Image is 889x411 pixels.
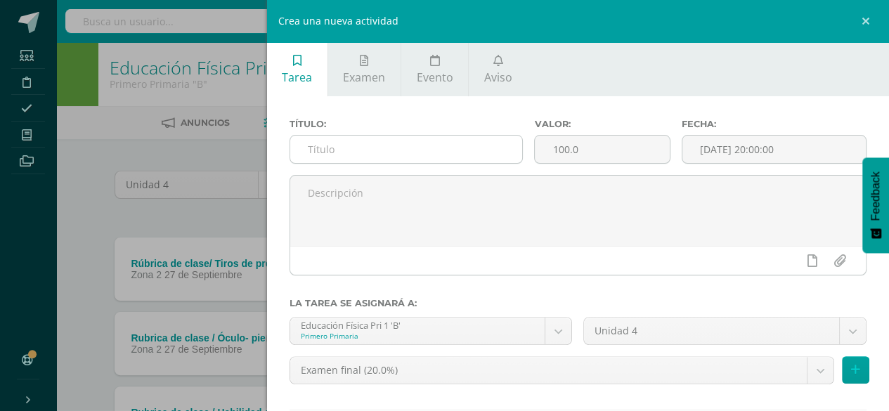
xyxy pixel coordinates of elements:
[584,318,866,344] a: Unidad 4
[595,318,829,344] span: Unidad 4
[290,119,524,129] label: Título:
[301,331,535,341] div: Primero Primaria
[290,136,523,163] input: Título
[534,119,670,129] label: Valor:
[401,42,468,96] a: Evento
[328,42,401,96] a: Examen
[290,298,867,308] label: La tarea se asignará a:
[290,318,572,344] a: Educación Física Pri 1 'B'Primero Primaria
[290,357,834,384] a: Examen final (20.0%)
[301,357,797,384] span: Examen final (20.0%)
[862,157,889,253] button: Feedback - Mostrar encuesta
[416,70,453,85] span: Evento
[301,318,535,331] div: Educación Física Pri 1 'B'
[682,136,866,163] input: Fecha de entrega
[267,42,327,96] a: Tarea
[469,42,527,96] a: Aviso
[484,70,512,85] span: Aviso
[869,171,882,221] span: Feedback
[343,70,385,85] span: Examen
[535,136,669,163] input: Puntos máximos
[282,70,312,85] span: Tarea
[682,119,867,129] label: Fecha:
